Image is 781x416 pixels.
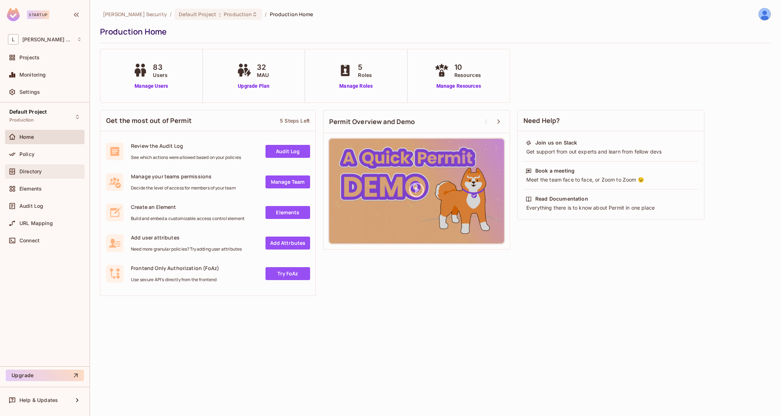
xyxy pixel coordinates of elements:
span: Help & Updates [19,397,58,403]
a: Manage Team [265,175,310,188]
div: Everything there is to know about Permit in one place [526,204,696,211]
a: Manage Roles [336,82,376,90]
a: Elements [265,206,310,219]
a: Add Attrbutes [265,237,310,250]
span: Workspace: Lumia Security [22,37,73,42]
div: Production Home [100,26,767,37]
span: : [219,12,221,17]
span: L [8,34,19,45]
img: Omri Iluz [759,8,771,20]
span: Production [9,117,34,123]
span: Home [19,134,34,140]
span: Monitoring [19,72,46,78]
span: Add user attributes [131,234,242,241]
div: 5 Steps Left [280,117,310,124]
span: Need more granular policies? Try adding user attributes [131,246,242,252]
div: Book a meeting [535,167,575,174]
span: Get the most out of Permit [106,116,192,125]
span: Need Help? [523,116,560,125]
div: Join us on Slack [535,139,577,146]
li: / [170,11,172,18]
button: Upgrade [6,370,84,381]
span: Manage your teams permissions [131,173,236,180]
span: Use secure API's directly from the frontend [131,277,219,283]
div: Read Documentation [535,195,588,202]
span: 10 [454,62,481,73]
span: Production Home [270,11,313,18]
span: Review the Audit Log [131,142,241,149]
span: Directory [19,169,42,174]
div: Meet the team face to face, or Zoom to Zoom 😉 [526,176,696,183]
span: Frontend Only Authorization (FoAz) [131,265,219,271]
li: / [265,11,267,18]
span: Build and embed a customizable access control element [131,216,245,221]
span: Decide the level of access for members of your team [131,185,236,191]
div: Get support from out experts and learn from fellow devs [526,148,696,155]
span: Default Project [179,11,216,18]
span: See which actions were allowed based on your policies [131,155,241,160]
span: Permit Overview and Demo [329,117,415,126]
span: 83 [153,62,168,73]
span: Roles [358,71,372,79]
a: Audit Log [265,145,310,158]
span: Connect [19,238,40,243]
span: 5 [358,62,372,73]
span: Users [153,71,168,79]
span: Production [224,11,252,18]
a: Manage Users [131,82,171,90]
span: Elements [19,186,42,192]
span: Default Project [9,109,47,115]
span: Settings [19,89,40,95]
span: MAU [257,71,269,79]
span: URL Mapping [19,220,53,226]
span: Projects [19,55,40,60]
span: Policy [19,151,35,157]
a: Upgrade Plan [235,82,272,90]
span: the active workspace [103,11,167,18]
img: SReyMgAAAABJRU5ErkJggg== [7,8,20,21]
span: Create an Element [131,204,245,210]
span: Resources [454,71,481,79]
span: 32 [257,62,269,73]
a: Manage Resources [433,82,485,90]
a: Try FoAz [265,267,310,280]
div: Startup [27,10,49,19]
span: Audit Log [19,203,43,209]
